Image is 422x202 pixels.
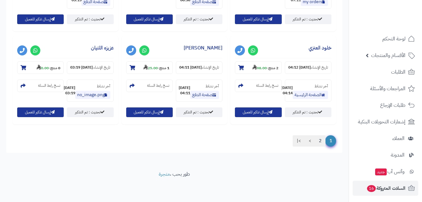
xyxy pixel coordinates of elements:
[184,44,222,52] a: [PERSON_NAME]
[97,83,110,89] small: آخر نشاط
[353,98,418,113] a: طلبات الإرجاع
[285,14,331,24] a: تحديث : تم التذكير
[67,14,113,24] a: تحديث : تم التذكير
[67,107,113,117] a: تحديث : تم التذكير
[268,65,278,71] strong: 2 منتج
[315,83,328,89] small: آخر نشاط
[75,91,110,99] a: no_image.png
[17,14,64,24] button: إرسال تذكير للعميل
[70,65,93,70] strong: [DATE] 03:19
[17,107,64,117] button: إرسال تذكير للعميل
[17,61,64,74] section: 0 منتج-0.00
[288,65,311,70] strong: [DATE] 04:12
[353,65,418,80] a: الطلبات
[315,135,325,147] a: 2
[353,181,418,196] a: السلات المتروكة16
[353,114,418,129] a: إشعارات التحويلات البنكية
[281,85,293,96] strong: [DATE] 04:14
[126,61,173,74] section: 1 منتج-25.00
[143,65,158,71] strong: 25.00
[252,65,278,71] small: -
[370,84,405,93] span: المراجعات والأسئلة
[366,184,405,193] span: السلات المتروكة
[325,135,336,147] span: 1
[371,51,405,60] span: الأقسام والمنتجات
[391,68,405,76] span: الطلبات
[252,65,267,71] strong: 98.00
[38,83,60,88] small: نسخ رابط السلة
[305,135,315,147] a: >
[202,65,219,70] small: تاريخ الإنشاء
[159,65,169,71] strong: 1 منتج
[17,80,64,92] section: نسخ رابط السلة
[293,91,328,99] a: الصفحة الرئيسية
[380,101,405,110] span: طلبات الإرجاع
[176,14,222,24] a: تحديث : تم التذكير
[353,148,418,163] a: المدونة
[159,170,170,178] a: متجرة
[358,117,405,126] span: إشعارات التحويلات البنكية
[126,80,173,92] section: نسخ رابط السلة
[50,65,60,71] strong: 0 منتج
[143,65,169,71] small: -
[353,131,418,146] a: العملاء
[367,185,376,192] span: 16
[392,134,405,143] span: العملاء
[176,107,222,117] a: تحديث : تم التذكير
[382,34,405,43] span: لوحة التحكم
[353,81,418,96] a: المراجعات والأسئلة
[375,167,405,176] span: وآتس آب
[190,91,219,99] a: صفحة الدفع
[37,65,60,71] small: -
[235,80,281,92] section: نسخ رابط السلة
[179,85,190,96] strong: [DATE] 04:11
[353,164,418,179] a: وآتس آبجديد
[311,65,328,70] small: تاريخ الإنشاء
[126,14,173,24] button: إرسال تذكير للعميل
[179,65,202,70] strong: [DATE] 04:11
[93,65,110,70] small: تاريخ الإنشاء
[353,31,418,46] a: لوحة التحكم
[235,107,281,117] button: إرسال تذكير للعميل
[37,65,49,71] strong: 0.00
[91,44,114,52] a: عزيزه الثنيان
[285,107,331,117] a: تحديث : تم التذكير
[309,44,331,52] a: خلود العنزي
[256,83,278,88] small: نسخ رابط السلة
[64,85,75,96] strong: [DATE] 03:19
[147,83,169,88] small: نسخ رابط السلة
[206,83,219,89] small: آخر نشاط
[375,168,387,175] span: جديد
[391,151,405,159] span: المدونة
[235,61,281,74] section: 2 منتج-98.00
[126,107,173,117] button: إرسال تذكير للعميل
[235,14,281,24] button: إرسال تذكير للعميل
[293,135,305,147] a: >|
